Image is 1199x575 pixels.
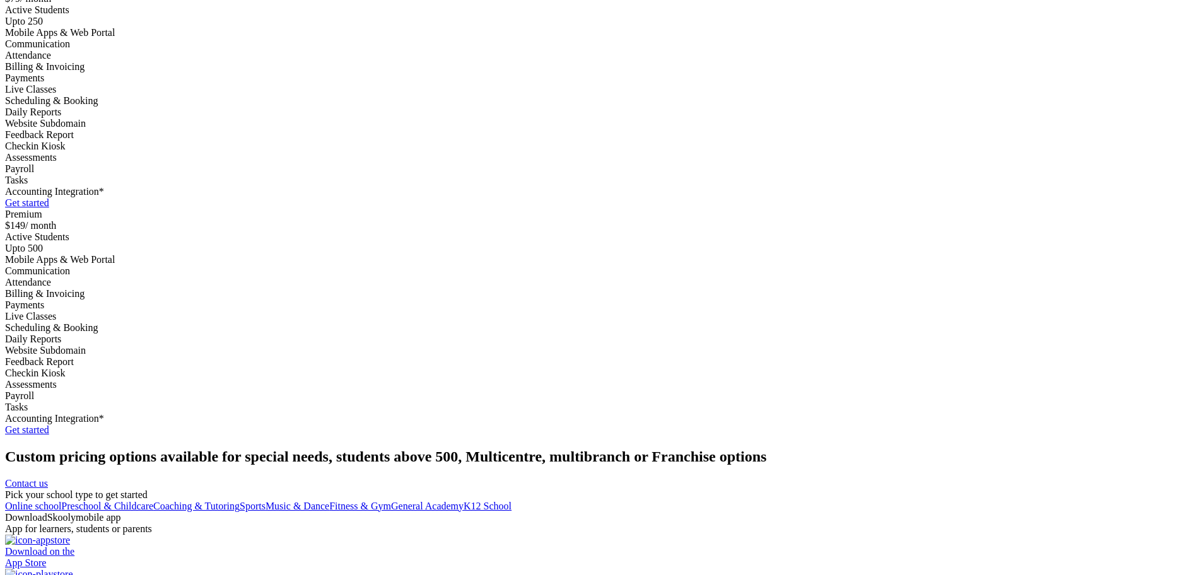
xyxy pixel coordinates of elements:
[464,501,512,511] a: K12 School
[5,546,1194,557] div: Download on the
[5,311,1194,322] div: Live Classes
[5,209,1194,220] div: Premium
[5,368,1194,379] div: Checkin Kiosk
[5,390,1194,402] div: Payroll
[5,277,1194,288] div: Attendance
[5,288,1194,299] div: Billing & Invoicing
[5,175,1194,186] div: Tasks
[5,448,1194,465] h2: Custom pricing options available for special needs, students above 500, Multicentre, multibranch ...
[5,501,61,511] a: Online school
[5,379,1194,390] div: Assessments
[329,501,391,511] a: Fitness & Gym
[5,129,1194,141] div: Feedback Report
[5,95,1194,107] div: Scheduling & Booking
[5,38,1194,50] div: Communication
[5,197,49,208] a: Get started
[5,254,1194,265] div: Mobile Apps & Web Portal
[5,61,1194,73] div: Billing & Invoicing
[5,356,1194,368] div: Feedback Report
[5,402,1194,413] div: Tasks
[5,73,1194,84] div: Payments
[5,220,25,231] span: $149
[5,265,1194,277] div: Communication
[391,501,464,511] a: General Academy
[153,501,240,511] a: Coaching & Tutoring
[5,118,1194,129] div: Website Subdomain
[5,163,1194,175] div: Payroll
[240,501,266,511] a: Sports
[5,478,48,489] a: Contact us
[5,535,70,546] img: icon-appstore
[47,512,76,523] span: Skooly
[5,141,1194,152] div: Checkin Kiosk
[5,231,1194,243] div: Active Students
[5,4,1194,16] div: Active Students
[5,16,1194,27] div: Upto 250
[5,334,1194,345] div: Daily Reports
[5,489,1194,501] div: Pick your school type to get started
[5,107,1194,118] div: Daily Reports
[266,501,329,511] a: Music & Dance
[5,299,1194,311] div: Payments
[5,152,1194,163] div: Assessments
[25,220,56,231] span: / month
[5,345,1194,356] div: Website Subdomain
[5,424,49,435] a: Get started
[5,523,1194,535] div: App for learners, students or parents
[5,413,1194,424] div: Accounting Integration*
[5,557,1194,569] div: App Store
[5,50,1194,61] div: Attendance
[5,243,1194,254] div: Upto 500
[5,186,1194,197] div: Accounting Integration*
[5,84,1194,95] div: Live Classes
[5,512,1194,523] div: Download mobile app
[5,27,1194,38] div: Mobile Apps & Web Portal
[5,535,1194,569] a: Download on theApp Store
[61,501,153,511] a: Preschool & Childcare
[5,322,1194,334] div: Scheduling & Booking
